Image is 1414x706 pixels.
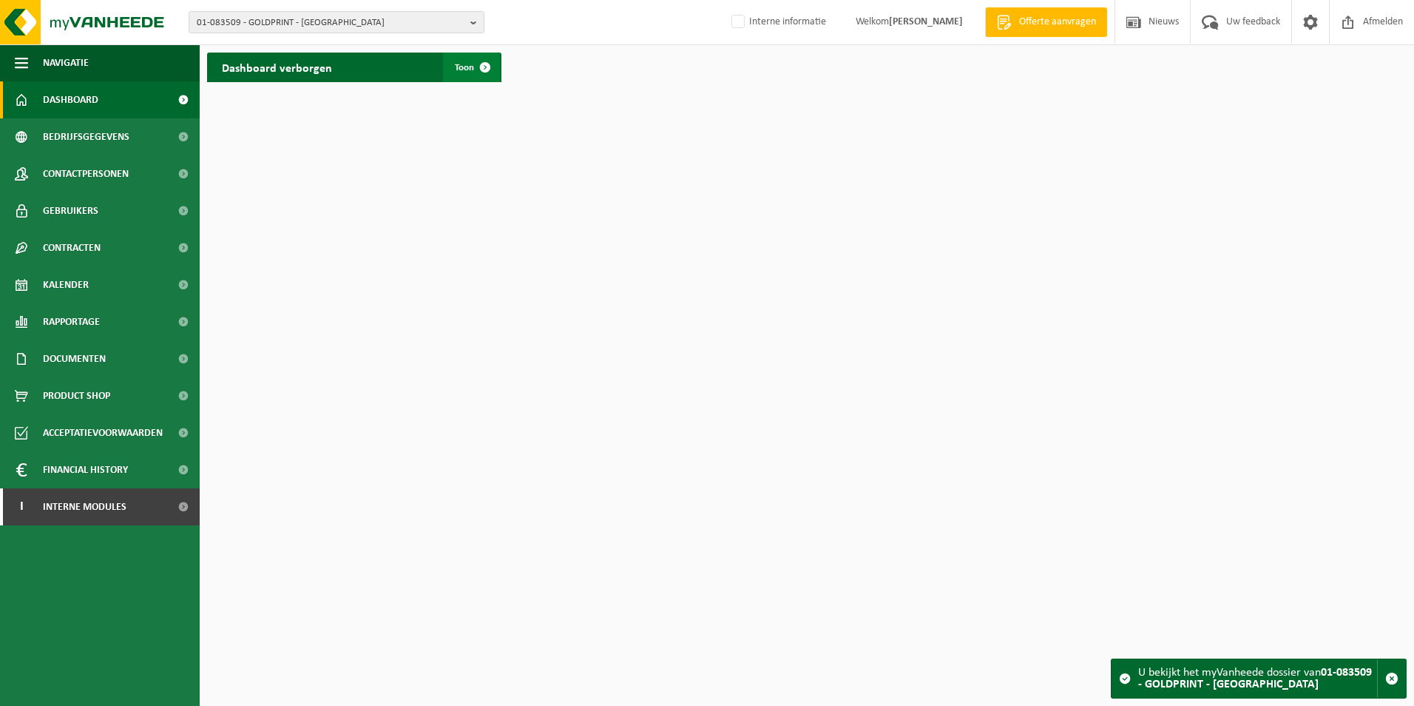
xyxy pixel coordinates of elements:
label: Interne informatie [728,11,826,33]
span: Contactpersonen [43,155,129,192]
span: Toon [455,63,474,73]
span: Product Shop [43,377,110,414]
strong: 01-083509 - GOLDPRINT - [GEOGRAPHIC_DATA] [1138,667,1372,690]
a: Toon [443,53,500,82]
strong: [PERSON_NAME] [889,16,963,27]
span: Rapportage [43,303,100,340]
span: Dashboard [43,81,98,118]
div: U bekijkt het myVanheede dossier van [1138,659,1377,698]
span: Offerte aanvragen [1015,15,1100,30]
a: Offerte aanvragen [985,7,1107,37]
span: I [15,488,28,525]
span: Acceptatievoorwaarden [43,414,163,451]
span: Navigatie [43,44,89,81]
button: 01-083509 - GOLDPRINT - [GEOGRAPHIC_DATA] [189,11,484,33]
h2: Dashboard verborgen [207,53,347,81]
span: Contracten [43,229,101,266]
span: Kalender [43,266,89,303]
span: Gebruikers [43,192,98,229]
span: Bedrijfsgegevens [43,118,129,155]
span: Interne modules [43,488,126,525]
span: Documenten [43,340,106,377]
span: Financial History [43,451,128,488]
span: 01-083509 - GOLDPRINT - [GEOGRAPHIC_DATA] [197,12,464,34]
